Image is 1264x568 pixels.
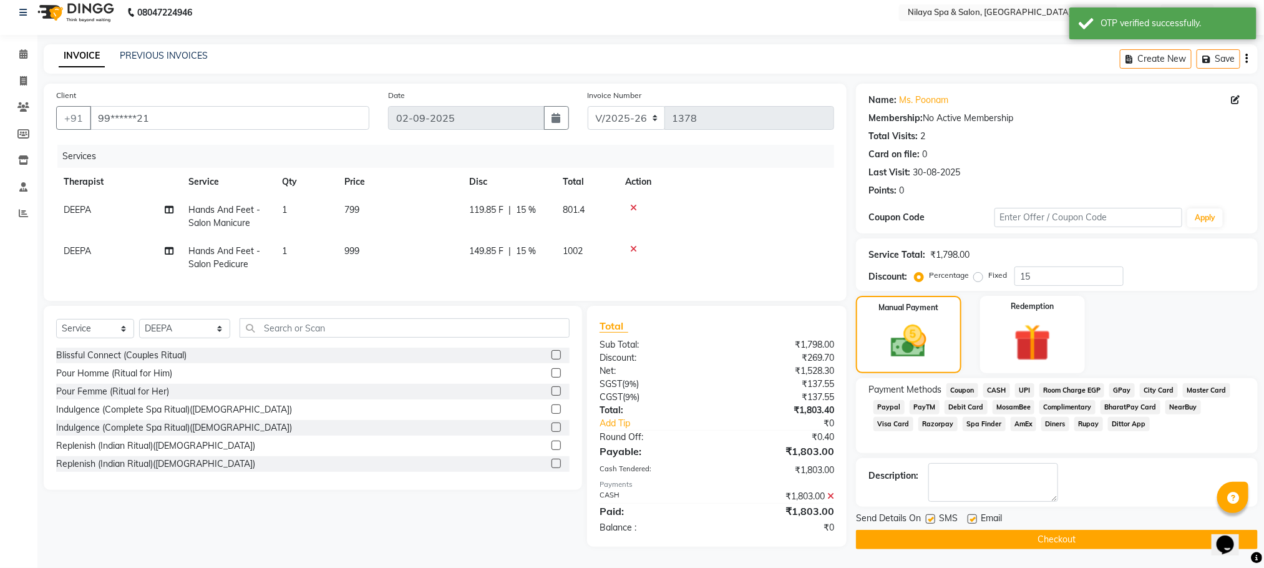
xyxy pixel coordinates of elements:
div: 0 [899,184,904,197]
a: Ms. Poonam [899,94,948,107]
span: Master Card [1183,383,1230,398]
label: Client [56,90,76,101]
span: Rupay [1074,417,1103,431]
span: NearBuy [1165,400,1201,414]
span: 149.85 F [469,245,503,258]
span: 1 [282,204,287,215]
div: ₹137.55 [717,391,843,404]
div: ₹1,528.30 [717,365,843,378]
div: Replenish (Indian Ritual)([DEMOGRAPHIC_DATA]) [56,439,255,453]
div: Total Visits: [868,130,918,143]
iframe: chat widget [1212,518,1252,556]
span: Razorpay [918,417,958,431]
label: Date [388,90,405,101]
img: _gift.svg [1003,320,1062,366]
div: ₹137.55 [717,378,843,391]
span: 999 [344,245,359,257]
button: Apply [1187,208,1223,227]
span: 1002 [563,245,583,257]
span: City Card [1140,383,1178,398]
div: CASH [590,490,717,503]
span: 799 [344,204,359,215]
div: Coupon Code [868,211,994,224]
div: No Active Membership [868,112,1245,125]
div: OTP verified successfully. [1101,17,1247,30]
span: Hands And Feet - Salon Manicure [188,204,260,228]
span: DEEPA [64,204,91,215]
button: Create New [1120,49,1192,69]
span: BharatPay Card [1101,400,1160,414]
div: ₹1,798.00 [717,338,843,351]
span: GPay [1109,383,1135,398]
span: 119.85 F [469,203,503,217]
div: Balance : [590,521,717,534]
div: 0 [922,148,927,161]
span: 15 % [516,203,536,217]
button: Save [1197,49,1240,69]
label: Percentage [929,270,969,281]
input: Search or Scan [240,318,570,338]
div: ₹269.70 [717,351,843,365]
span: Coupon [946,383,978,398]
span: Diners [1041,417,1069,431]
div: Round Off: [590,431,717,444]
div: 2 [920,130,925,143]
div: ₹1,798.00 [930,248,970,262]
input: Search by Name/Mobile/Email/Code [90,106,369,130]
div: Indulgence (Complete Spa Ritual)([DEMOGRAPHIC_DATA]) [56,403,292,416]
img: _cash.svg [880,321,938,362]
span: Paypal [873,400,905,414]
div: Paid: [590,504,717,519]
div: Points: [868,184,897,197]
button: +91 [56,106,91,130]
a: PREVIOUS INVOICES [120,50,208,61]
div: ( ) [590,391,717,404]
div: ₹1,803.00 [717,444,843,459]
div: Last Visit: [868,166,910,179]
th: Action [618,168,834,196]
div: ( ) [590,378,717,391]
div: ₹0 [717,521,843,534]
span: Debit Card [945,400,988,414]
div: Service Total: [868,248,925,262]
span: Send Details On [856,512,921,527]
div: ₹1,803.00 [717,490,843,503]
label: Manual Payment [879,302,939,313]
div: Pour Homme (Ritual for Him) [56,367,172,380]
div: Card on file: [868,148,920,161]
span: UPI [1015,383,1034,398]
div: ₹1,803.00 [717,504,843,519]
div: Sub Total: [590,338,717,351]
div: ₹1,803.00 [717,464,843,477]
a: Add Tip [590,417,738,430]
label: Fixed [988,270,1007,281]
span: PayTM [910,400,940,414]
a: INVOICE [59,45,105,67]
div: Net: [590,365,717,378]
div: Payable: [590,444,717,459]
span: Spa Finder [963,417,1006,431]
div: Discount: [868,270,907,283]
span: SMS [939,512,958,527]
span: 1 [282,245,287,257]
button: Checkout [856,530,1258,549]
th: Disc [462,168,555,196]
span: Visa Card [873,417,913,431]
div: Total: [590,404,717,417]
div: ₹1,803.40 [717,404,843,417]
div: ₹0 [738,417,843,430]
span: CASH [983,383,1010,398]
div: Replenish (Indian Ritual)([DEMOGRAPHIC_DATA]) [56,458,255,471]
span: DEEPA [64,245,91,257]
span: Total [600,320,628,333]
input: Enter Offer / Coupon Code [994,208,1183,227]
span: 9% [625,379,636,389]
span: 801.4 [563,204,585,215]
div: Blissful Connect (Couples Ritual) [56,349,187,362]
th: Therapist [56,168,181,196]
th: Service [181,168,275,196]
span: CGST [600,391,623,403]
label: Invoice Number [588,90,642,101]
div: ₹0.40 [717,431,843,444]
div: Membership: [868,112,923,125]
